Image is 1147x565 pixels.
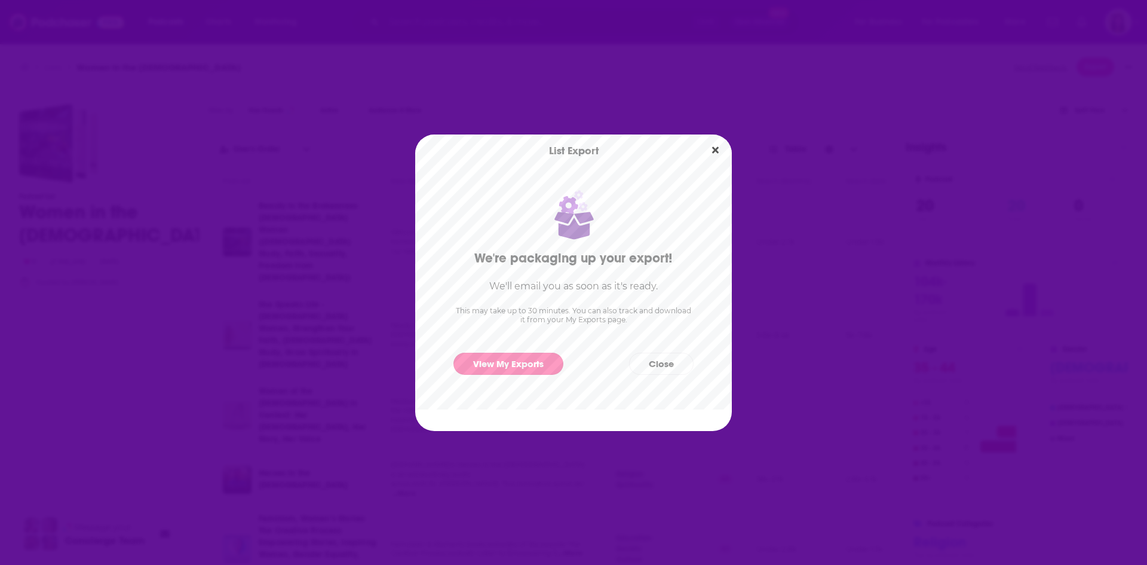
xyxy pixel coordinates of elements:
img: Package with cogs [554,188,594,240]
a: View My Exports [453,353,563,375]
p: This may take up to 30 minutes. You can also track and download it from your My Exports page. [453,306,694,324]
button: Close [707,143,723,158]
h2: We're packaging up your export! [474,250,673,266]
div: List Export [415,135,732,167]
h3: We'll email you as soon as it's ready. [489,280,658,292]
button: Close [629,353,694,375]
